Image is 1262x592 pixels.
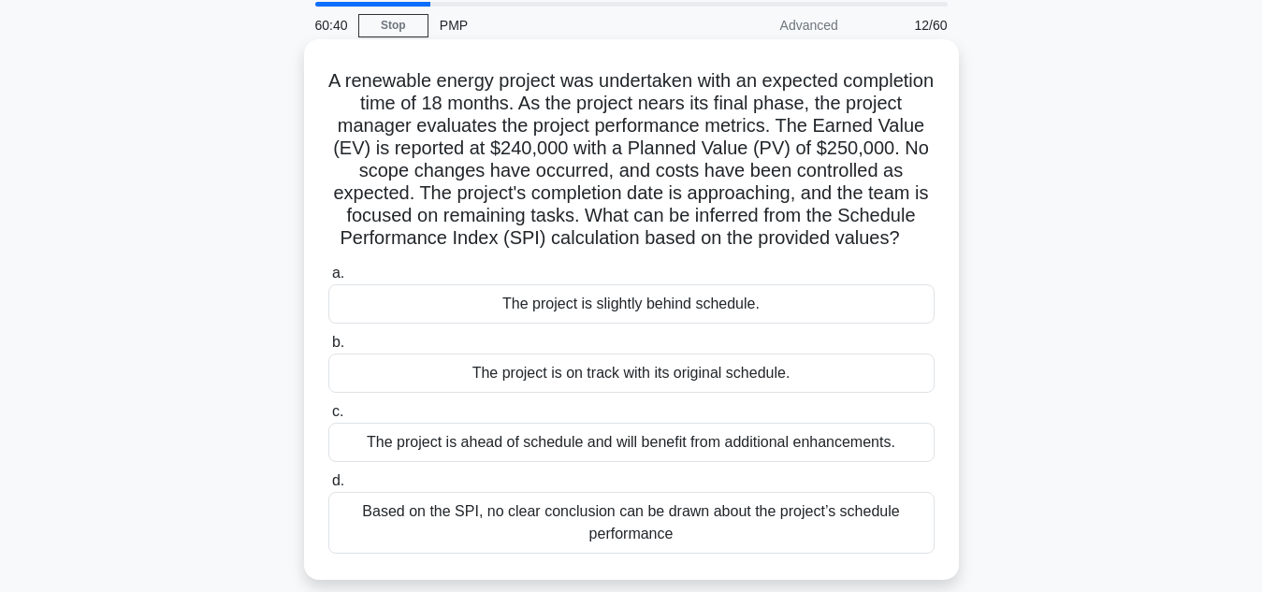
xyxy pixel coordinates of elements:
[332,334,344,350] span: b.
[328,492,935,554] div: Based on the SPI, no clear conclusion can be drawn about the project’s schedule performance
[326,69,936,251] h5: A renewable energy project was undertaken with an expected completion time of 18 months. As the p...
[332,403,343,419] span: c.
[328,284,935,324] div: The project is slightly behind schedule.
[328,354,935,393] div: The project is on track with its original schedule.
[428,7,686,44] div: PMP
[328,423,935,462] div: The project is ahead of schedule and will benefit from additional enhancements.
[304,7,358,44] div: 60:40
[358,14,428,37] a: Stop
[332,472,344,488] span: d.
[686,7,849,44] div: Advanced
[849,7,959,44] div: 12/60
[332,265,344,281] span: a.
